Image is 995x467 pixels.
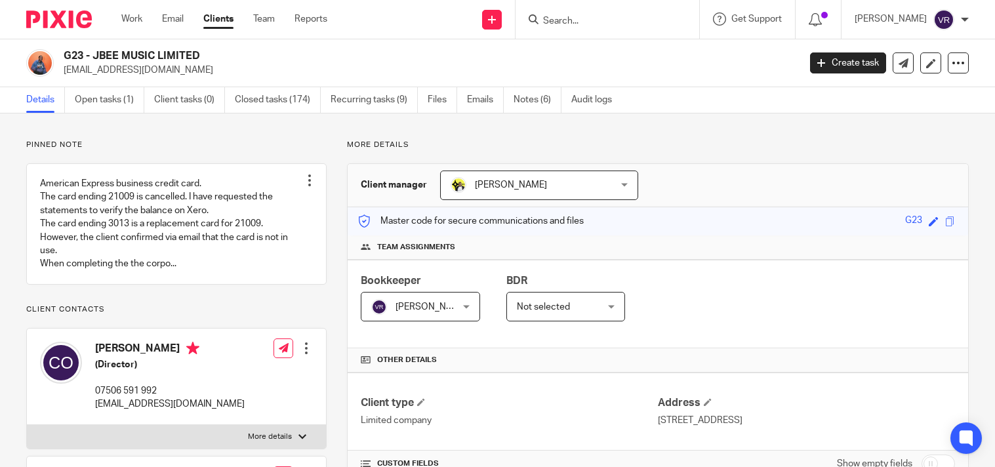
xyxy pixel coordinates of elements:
[905,214,922,229] div: G23
[347,140,969,150] p: More details
[64,49,645,63] h2: G23 - JBEE MUSIC LIMITED
[26,87,65,113] a: Details
[658,396,955,410] h4: Address
[855,12,927,26] p: [PERSON_NAME]
[203,12,234,26] a: Clients
[64,64,790,77] p: [EMAIL_ADDRESS][DOMAIN_NAME]
[377,242,455,253] span: Team assignments
[467,87,504,113] a: Emails
[377,355,437,365] span: Other details
[361,178,427,192] h3: Client manager
[571,87,622,113] a: Audit logs
[95,342,245,358] h4: [PERSON_NAME]
[75,87,144,113] a: Open tasks (1)
[475,180,547,190] span: [PERSON_NAME]
[361,396,658,410] h4: Client type
[95,397,245,411] p: [EMAIL_ADDRESS][DOMAIN_NAME]
[294,12,327,26] a: Reports
[40,342,82,384] img: svg%3E
[248,432,292,442] p: More details
[514,87,561,113] a: Notes (6)
[933,9,954,30] img: svg%3E
[506,275,527,286] span: BDR
[162,12,184,26] a: Email
[357,214,584,228] p: Master code for secure communications and files
[396,302,468,312] span: [PERSON_NAME]
[154,87,225,113] a: Client tasks (0)
[361,414,658,427] p: Limited company
[810,52,886,73] a: Create task
[26,10,92,28] img: Pixie
[731,14,782,24] span: Get Support
[658,414,955,427] p: [STREET_ADDRESS]
[542,16,660,28] input: Search
[428,87,457,113] a: Files
[361,275,421,286] span: Bookkeeper
[331,87,418,113] a: Recurring tasks (9)
[121,12,142,26] a: Work
[186,342,199,355] i: Primary
[451,177,466,193] img: Carine-Starbridge.jpg
[371,299,387,315] img: svg%3E
[26,140,327,150] p: Pinned note
[253,12,275,26] a: Team
[26,304,327,315] p: Client contacts
[235,87,321,113] a: Closed tasks (174)
[517,302,570,312] span: Not selected
[95,358,245,371] h5: (Director)
[95,384,245,397] p: 07506 591 992
[26,49,54,77] img: Kyle%20Joshua%20Grant-Konadu%20(JBee).jpg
